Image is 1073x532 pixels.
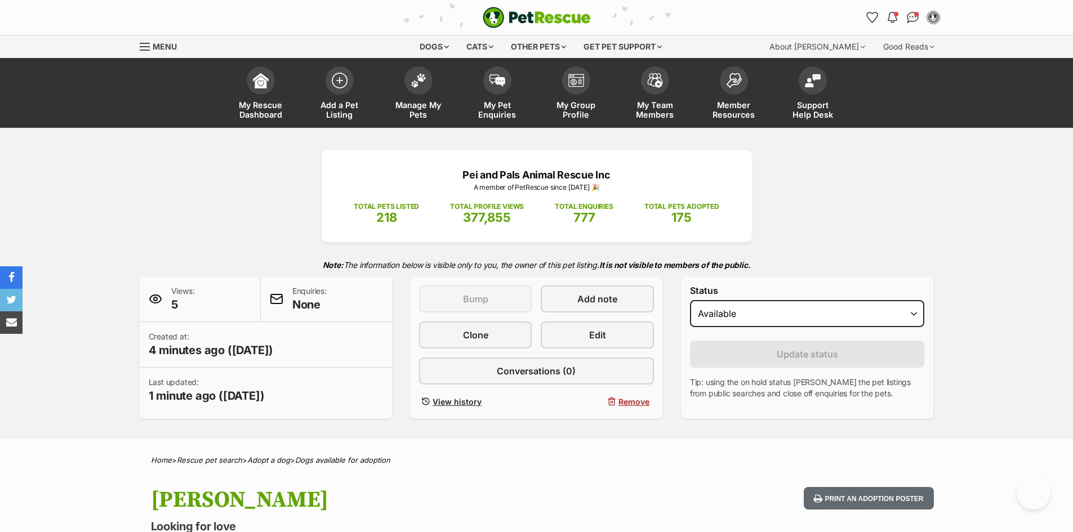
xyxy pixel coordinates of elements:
[253,73,269,88] img: dashboard-icon-eb2f2d2d3e046f16d808141f083e7271f6b2e854fb5c12c21221c1fb7104beca.svg
[458,61,537,128] a: My Pet Enquiries
[647,73,663,88] img: team-members-icon-5396bd8760b3fe7c0b43da4ab00e1e3bb1a5d9ba89233759b79545d2d3fc5d0d.svg
[773,61,852,128] a: Support Help Desk
[804,487,933,510] button: Print an adoption poster
[171,297,195,312] span: 5
[140,35,185,56] a: Menu
[300,61,379,128] a: Add a Pet Listing
[235,100,286,119] span: My Rescue Dashboard
[314,100,365,119] span: Add a Pet Listing
[463,210,511,225] span: 377,855
[1017,476,1050,509] iframe: Help Scout Beacon - Open
[907,12,919,23] img: chat-41dd97257d64d25036548639549fe6c8038ab92f7586957e7f3b1b290dea8141.svg
[149,331,274,358] p: Created at:
[151,487,627,513] h1: [PERSON_NAME]
[497,364,576,378] span: Conversations (0)
[323,260,344,270] strong: Note:
[576,35,670,58] div: Get pet support
[690,377,925,399] p: Tip: using the on hold status [PERSON_NAME] the pet listings from public searches and close off e...
[483,7,591,28] img: logo-e224e6f780fb5917bec1dbf3a21bbac754714ae5b6737aabdf751b685950b380.svg
[726,73,742,88] img: member-resources-icon-8e73f808a243e03378d46382f2149f9095a855e16c252ad45f914b54edf8863c.svg
[376,210,397,225] span: 218
[393,100,444,119] span: Manage My Pets
[419,394,532,410] a: View history
[589,328,606,342] span: Edit
[354,202,419,212] p: TOTAL PETS LISTED
[787,100,838,119] span: Support Help Desk
[537,61,616,128] a: My Group Profile
[805,74,821,87] img: help-desk-icon-fdf02630f3aa405de69fd3d07c3f3aa587a6932b1a1747fa1d2bba05be0121f9.svg
[884,8,902,26] button: Notifications
[177,455,242,464] a: Rescue pet search
[292,285,327,312] p: Enquiries:
[690,285,925,296] label: Status
[888,12,897,23] img: notifications-46538b983faf8c2785f20acdc204bb7945ddae34d4c08c2a6579f10ce5e182be.svg
[412,35,457,58] div: Dogs
[551,100,602,119] span: My Group Profile
[419,357,654,385] a: Conversations (0)
[458,35,501,58] div: Cats
[221,61,300,128] a: My Rescue Dashboard
[140,253,934,276] p: The information below is visible only to you, the owner of this pet listing.
[247,455,290,464] a: Adopt a dog
[904,8,922,26] a: Conversations
[472,100,523,119] span: My Pet Enquiries
[568,74,584,87] img: group-profile-icon-3fa3cf56718a62981997c0bc7e787c4b2cf8bcc04b72c1350f741eb67cf2f40e.svg
[463,292,488,306] span: Bump
[339,182,735,193] p: A member of PetRescue since [DATE] 🎉
[541,285,653,312] a: Add note
[924,8,942,26] button: My account
[928,12,939,23] img: Lorraine Saunders profile pic
[123,456,951,464] div: > > >
[292,297,327,312] span: None
[332,73,348,88] img: add-pet-listing-icon-0afa8454b4691262ce3f59096e99ab1cd57d4a30225e0717b998d2c9b9846f56.svg
[483,7,591,28] a: PetRescue
[875,35,942,58] div: Good Reads
[616,61,694,128] a: My Team Members
[411,73,426,88] img: manage-my-pets-icon-02211641906a0b7f246fdf0571729dbe1e7629f14944591b6c1af311fb30b64b.svg
[577,292,617,306] span: Add note
[433,396,482,408] span: View history
[863,8,942,26] ul: Account quick links
[450,202,524,212] p: TOTAL PROFILE VIEWS
[777,347,838,361] span: Update status
[671,210,692,225] span: 175
[503,35,574,58] div: Other pets
[419,321,532,348] a: Clone
[149,342,274,358] span: 4 minutes ago ([DATE])
[863,8,881,26] a: Favourites
[694,61,773,128] a: Member Resources
[618,396,649,408] span: Remove
[419,285,532,312] button: Bump
[295,455,390,464] a: Dogs available for adoption
[541,394,653,410] button: Remove
[690,341,925,368] button: Update status
[149,388,265,404] span: 1 minute ago ([DATE])
[555,202,613,212] p: TOTAL ENQUIRIES
[709,100,759,119] span: Member Resources
[573,210,595,225] span: 777
[151,455,172,464] a: Home
[339,167,735,182] p: Pei and Pals Animal Rescue Inc
[171,285,195,312] p: Views:
[149,377,265,404] p: Last updated:
[630,100,680,119] span: My Team Members
[379,61,458,128] a: Manage My Pets
[599,260,751,270] strong: It is not visible to members of the public.
[644,202,719,212] p: TOTAL PETS ADOPTED
[463,328,488,342] span: Clone
[762,35,873,58] div: About [PERSON_NAME]
[153,42,177,51] span: Menu
[541,321,653,348] a: Edit
[489,74,505,87] img: pet-enquiries-icon-7e3ad2cf08bfb03b45e93fb7055b45f3efa6380592205ae92323e6603595dc1f.svg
